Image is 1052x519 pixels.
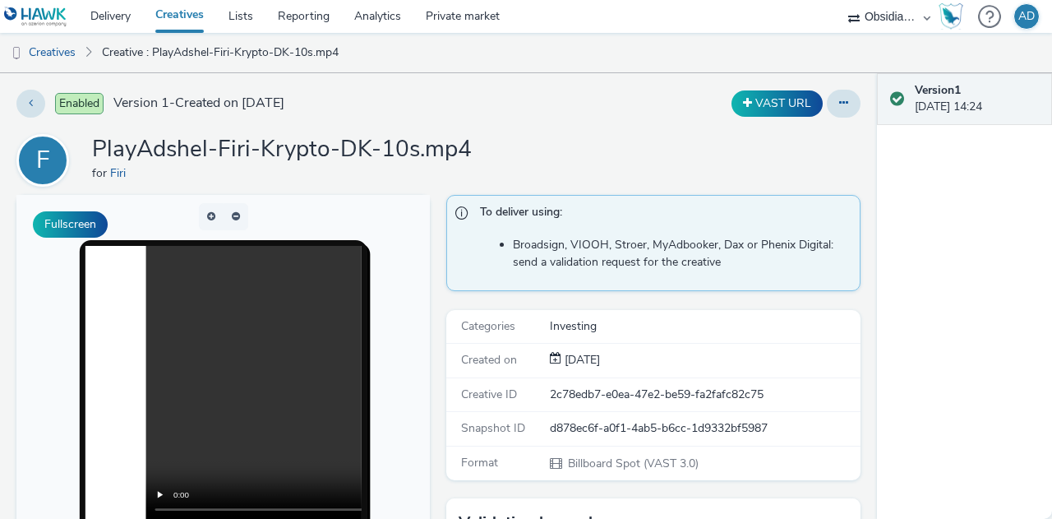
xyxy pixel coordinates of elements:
[561,352,600,368] div: Creation 01 July 2025, 14:24
[92,134,472,165] h1: PlayAdshel-Firi-Krypto-DK-10s.mp4
[550,420,859,437] div: d878ec6f-a0f1-4ab5-b6cc-1d9332bf5987
[550,387,859,403] div: 2c78edb7-e0ea-47e2-be59-fa2fafc82c75
[461,387,517,402] span: Creative ID
[915,82,1039,116] div: [DATE] 14:24
[939,3,963,30] img: Hawk Academy
[731,90,823,117] button: VAST URL
[461,318,515,334] span: Categories
[461,420,525,436] span: Snapshot ID
[8,45,25,62] img: dooh
[461,455,498,470] span: Format
[915,82,961,98] strong: Version 1
[92,165,110,181] span: for
[727,90,827,117] div: Duplicate the creative as a VAST URL
[480,204,842,225] span: To deliver using:
[113,94,284,113] span: Version 1 - Created on [DATE]
[36,137,50,183] div: F
[513,237,851,271] li: Broadsign, VIOOH, Stroer, MyAdbooker, Dax or Phenix Digital: send a validation request for the cr...
[1018,4,1035,29] div: AD
[561,352,600,368] span: [DATE]
[110,165,132,181] a: Firi
[550,318,859,335] div: Investing
[566,456,699,471] span: Billboard Spot (VAST 3.0)
[55,93,104,114] span: Enabled
[461,352,517,368] span: Created on
[33,211,108,238] button: Fullscreen
[94,33,347,72] a: Creative : PlayAdshel-Firi-Krypto-DK-10s.mp4
[4,7,67,27] img: undefined Logo
[939,3,970,30] a: Hawk Academy
[16,152,76,168] a: F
